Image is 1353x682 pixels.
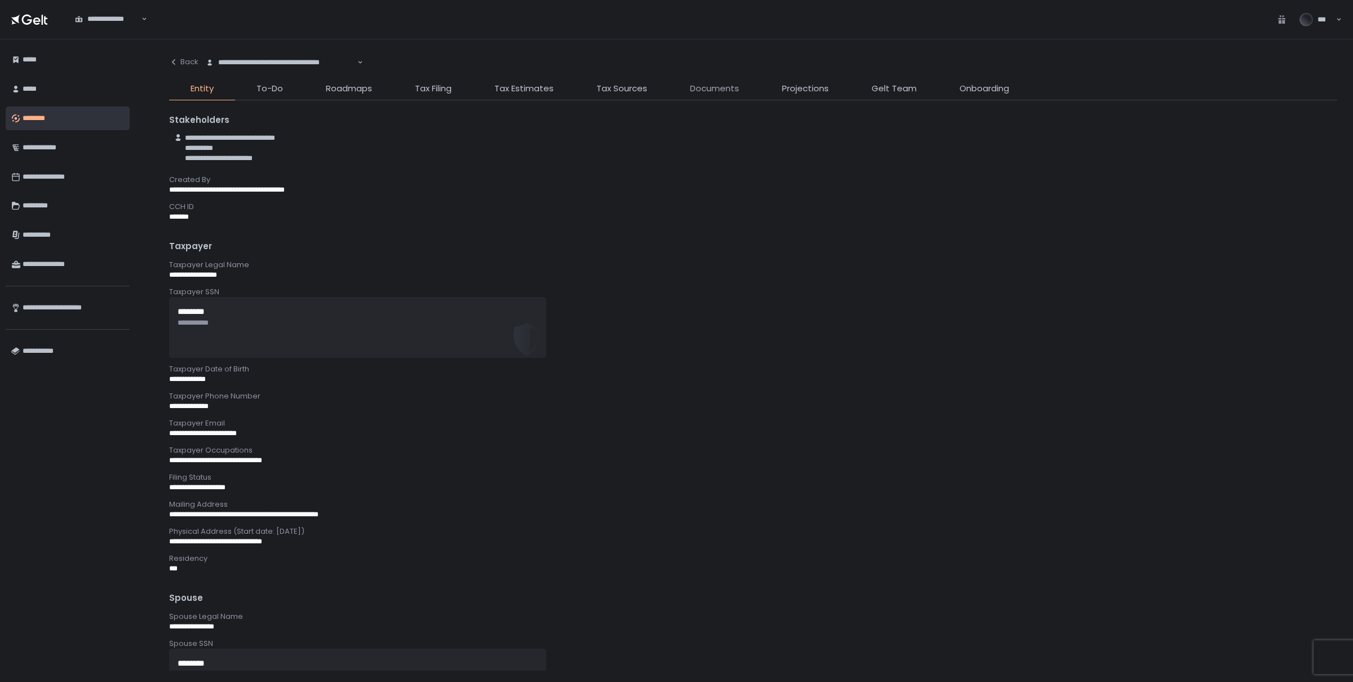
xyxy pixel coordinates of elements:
[494,82,554,95] span: Tax Estimates
[169,202,1337,212] div: CCH ID
[139,14,140,25] input: Search for option
[355,57,356,68] input: Search for option
[169,499,1337,510] div: Mailing Address
[596,82,647,95] span: Tax Sources
[872,82,917,95] span: Gelt Team
[169,445,1337,455] div: Taxpayer Occupations
[198,51,363,74] div: Search for option
[169,612,1337,622] div: Spouse Legal Name
[169,592,1337,605] div: Spouse
[169,175,1337,185] div: Created By
[169,57,198,67] div: Back
[415,82,452,95] span: Tax Filing
[782,82,829,95] span: Projections
[169,391,1337,401] div: Taxpayer Phone Number
[169,472,1337,482] div: Filing Status
[169,240,1337,253] div: Taxpayer
[169,364,1337,374] div: Taxpayer Date of Birth
[169,418,1337,428] div: Taxpayer Email
[169,51,198,73] button: Back
[169,114,1337,127] div: Stakeholders
[690,82,739,95] span: Documents
[169,526,1337,537] div: Physical Address (Start date: [DATE])
[257,82,283,95] span: To-Do
[68,7,147,31] div: Search for option
[191,82,214,95] span: Entity
[169,260,1337,270] div: Taxpayer Legal Name
[169,553,1337,564] div: Residency
[326,82,372,95] span: Roadmaps
[169,287,1337,297] div: Taxpayer SSN
[960,82,1009,95] span: Onboarding
[169,639,1337,649] div: Spouse SSN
